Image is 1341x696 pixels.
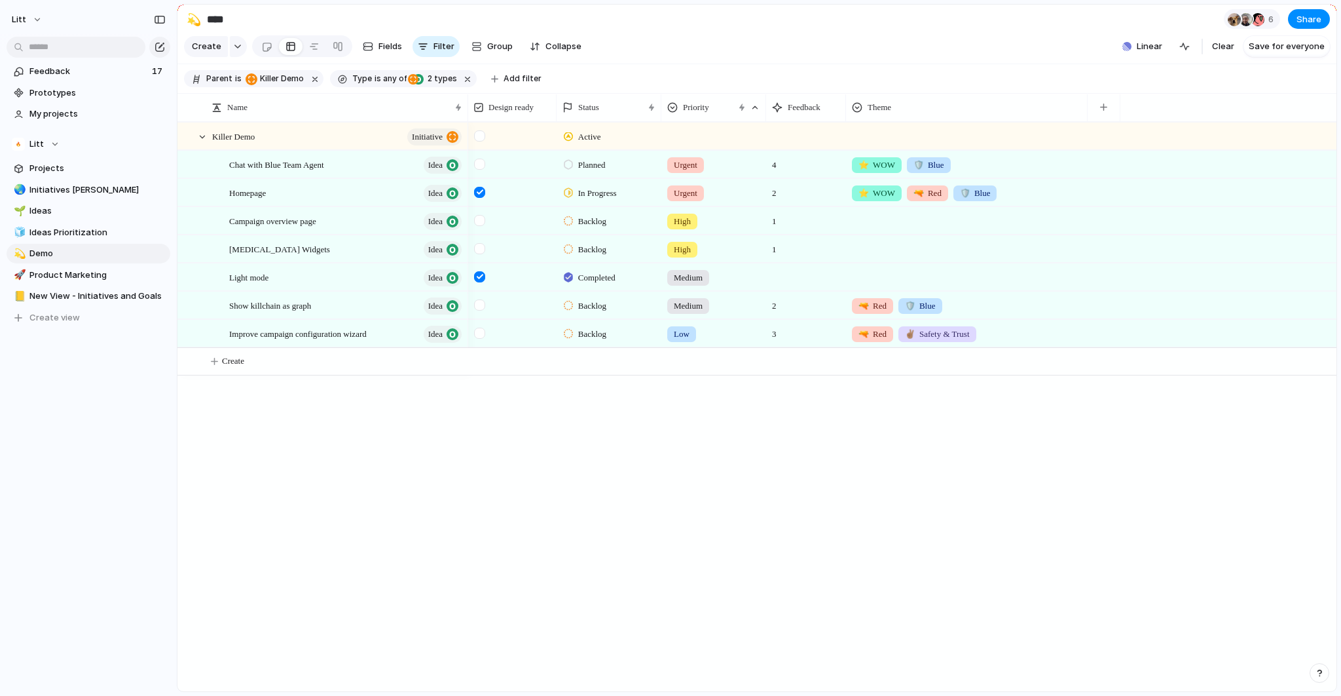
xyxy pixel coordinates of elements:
[578,130,601,144] span: Active
[184,36,228,57] button: Create
[14,204,23,219] div: 🌱
[413,36,460,57] button: Filter
[424,269,462,286] button: Idea
[578,328,606,341] span: Backlog
[229,241,330,256] span: [MEDICAL_DATA] Widgets
[14,225,23,240] div: 🧊
[1288,10,1330,29] button: Share
[7,244,170,263] div: 💫Demo
[674,215,691,228] span: High
[767,292,782,313] span: 2
[960,187,991,200] span: Blue
[229,298,311,313] span: Show killchain as graph
[232,72,244,87] button: is
[7,286,170,306] a: 📒New View - Initiatives and Goals
[12,290,25,303] button: 📒
[29,184,166,197] span: Initiatives [PERSON_NAME]
[913,159,944,172] span: Blue
[7,265,170,285] a: 🚀Product Marketing
[352,73,372,85] span: Type
[424,73,457,85] span: types
[183,9,204,30] button: 💫
[905,301,915,311] span: 🛡️
[1117,37,1167,56] button: Linear
[424,326,462,343] button: Idea
[375,73,381,85] span: is
[29,162,166,175] span: Projects
[858,188,869,198] span: ⭐️
[674,328,689,341] span: Low
[858,160,869,170] span: ⭐️
[858,328,887,341] span: Red
[12,204,25,218] button: 🌱
[1296,13,1321,26] span: Share
[222,355,244,368] span: Create
[381,73,407,85] span: any of
[246,73,304,85] span: Killer Demo
[524,36,587,57] button: Collapse
[428,212,443,231] span: Idea
[29,87,166,100] span: Prototypes
[674,187,697,200] span: Urgent
[12,247,25,260] button: 💫
[674,159,697,172] span: Urgent
[767,180,782,200] span: 2
[378,40,402,53] span: Fields
[960,188,970,198] span: 🛡️
[7,104,170,124] a: My projects
[767,151,782,172] span: 4
[424,213,462,230] button: Idea
[412,128,443,146] span: initiative
[433,40,454,53] span: Filter
[424,241,462,258] button: Idea
[372,72,409,87] button: isany of
[407,128,462,145] button: initiative
[235,73,242,85] span: is
[674,300,703,313] span: Medium
[14,182,23,197] div: 🌏
[29,107,166,121] span: My projects
[683,101,709,114] span: Priority
[424,74,434,84] span: 2
[227,101,248,114] span: Name
[674,271,703,284] span: Medium
[7,201,170,221] a: 🌱Ideas
[578,243,606,256] span: Backlog
[424,157,462,174] button: Idea
[428,269,443,287] span: Idea
[578,271,615,284] span: Completed
[206,73,232,85] span: Parent
[29,204,166,218] span: Ideas
[858,159,895,172] span: WOW
[578,300,606,313] span: Backlog
[229,326,367,341] span: Improve campaign configuration wizard
[7,134,170,154] button: Litt
[488,101,534,114] span: Design ready
[767,320,782,341] span: 3
[29,311,80,324] span: Create view
[858,301,869,311] span: 🔫
[858,329,869,339] span: 🔫
[1207,36,1240,57] button: Clear
[858,300,887,313] span: Red
[905,300,936,313] span: Blue
[913,188,924,198] span: 🔫
[12,13,26,26] span: Litt
[29,247,166,260] span: Demo
[465,36,519,57] button: Group
[212,128,255,144] span: Killer Demo
[428,241,443,259] span: Idea
[1212,40,1234,53] span: Clear
[905,328,970,341] span: Safety & Trust
[7,223,170,242] a: 🧊Ideas Prioritization
[1243,36,1330,57] button: Save for everyone
[29,226,166,239] span: Ideas Prioritization
[14,246,23,261] div: 💫
[1137,40,1162,53] span: Linear
[12,226,25,239] button: 🧊
[229,185,266,200] span: Homepage
[152,65,165,78] span: 17
[545,40,581,53] span: Collapse
[29,138,44,151] span: Litt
